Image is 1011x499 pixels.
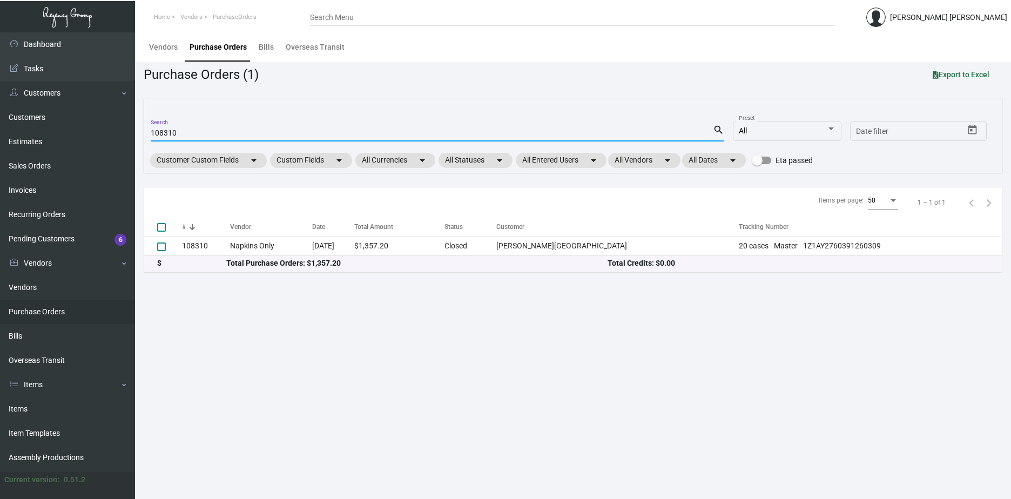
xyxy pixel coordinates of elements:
[739,222,788,232] div: Tracking Number
[980,194,997,211] button: Next page
[230,222,312,232] div: Vendor
[444,222,496,232] div: Status
[213,14,257,21] span: PurchaseOrders
[312,222,325,232] div: Date
[496,222,739,232] div: Customer
[416,154,429,167] mat-icon: arrow_drop_down
[776,154,813,167] span: Eta passed
[182,222,186,232] div: #
[866,8,886,27] img: admin@bootstrapmaster.com
[964,122,981,139] button: Open calendar
[286,42,345,53] div: Overseas Transit
[868,197,875,204] span: 50
[856,127,889,136] input: Start date
[496,237,739,255] td: [PERSON_NAME][GEOGRAPHIC_DATA]
[333,154,346,167] mat-icon: arrow_drop_down
[354,237,444,255] td: $1,357.20
[312,222,354,232] div: Date
[150,153,267,168] mat-chip: Customer Custom Fields
[682,153,746,168] mat-chip: All Dates
[444,237,496,255] td: Closed
[190,42,247,53] div: Purchase Orders
[230,237,312,255] td: Napkins Only
[312,237,354,255] td: [DATE]
[259,42,274,53] div: Bills
[64,474,85,485] div: 0.51.2
[963,194,980,211] button: Previous page
[726,154,739,167] mat-icon: arrow_drop_down
[924,65,998,84] button: Export to Excel
[355,153,435,168] mat-chip: All Currencies
[226,258,608,269] div: Total Purchase Orders: $1,357.20
[354,222,444,232] div: Total Amount
[182,222,230,232] div: #
[516,153,606,168] mat-chip: All Entered Users
[713,124,724,137] mat-icon: search
[182,237,230,255] td: 108310
[230,222,251,232] div: Vendor
[918,198,946,207] div: 1 – 1 of 1
[144,65,259,84] div: Purchase Orders (1)
[444,222,463,232] div: Status
[739,237,1002,255] td: 20 cases - Master - 1Z1AY2760391260309
[608,153,680,168] mat-chip: All Vendors
[890,12,1007,23] div: [PERSON_NAME] [PERSON_NAME]
[149,42,178,53] div: Vendors
[354,222,393,232] div: Total Amount
[496,222,524,232] div: Customer
[587,154,600,167] mat-icon: arrow_drop_down
[439,153,513,168] mat-chip: All Statuses
[247,154,260,167] mat-icon: arrow_drop_down
[661,154,674,167] mat-icon: arrow_drop_down
[739,222,1002,232] div: Tracking Number
[154,14,170,21] span: Home
[739,126,747,135] span: All
[157,258,226,269] div: $
[180,14,203,21] span: Vendors
[899,127,951,136] input: End date
[270,153,352,168] mat-chip: Custom Fields
[933,70,989,79] span: Export to Excel
[819,195,864,205] div: Items per page:
[608,258,989,269] div: Total Credits: $0.00
[493,154,506,167] mat-icon: arrow_drop_down
[4,474,59,485] div: Current version:
[868,197,898,205] mat-select: Items per page:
